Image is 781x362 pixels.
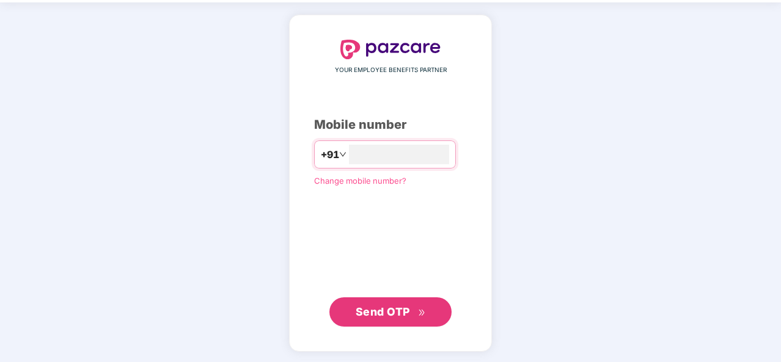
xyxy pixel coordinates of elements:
[356,305,410,318] span: Send OTP
[335,65,447,75] span: YOUR EMPLOYEE BENEFITS PARTNER
[314,115,467,134] div: Mobile number
[321,147,339,162] span: +91
[340,40,441,59] img: logo
[339,151,346,158] span: down
[314,176,406,186] a: Change mobile number?
[329,297,452,327] button: Send OTPdouble-right
[418,309,426,317] span: double-right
